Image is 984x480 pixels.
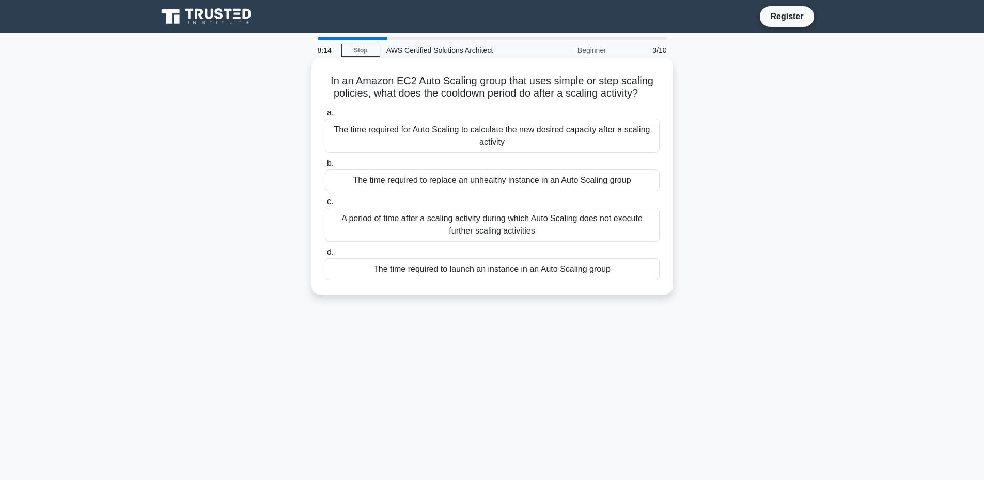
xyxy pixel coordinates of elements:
h5: In an Amazon EC2 Auto Scaling group that uses simple or step scaling policies, what does the cool... [324,74,661,100]
span: d. [327,247,334,256]
div: The time required to replace an unhealthy instance in an Auto Scaling group [325,169,660,191]
a: Register [764,10,809,23]
div: The time required to launch an instance in an Auto Scaling group [325,258,660,280]
div: Beginner [522,40,613,60]
div: 3/10 [613,40,673,60]
div: The time required for Auto Scaling to calculate the new desired capacity after a scaling activity [325,119,660,153]
div: A period of time after a scaling activity during which Auto Scaling does not execute further scal... [325,208,660,242]
div: AWS Certified Solutions Architect [380,40,522,60]
a: Stop [341,44,380,57]
div: 8:14 [311,40,341,60]
span: b. [327,159,334,167]
span: a. [327,108,334,117]
span: c. [327,197,333,206]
